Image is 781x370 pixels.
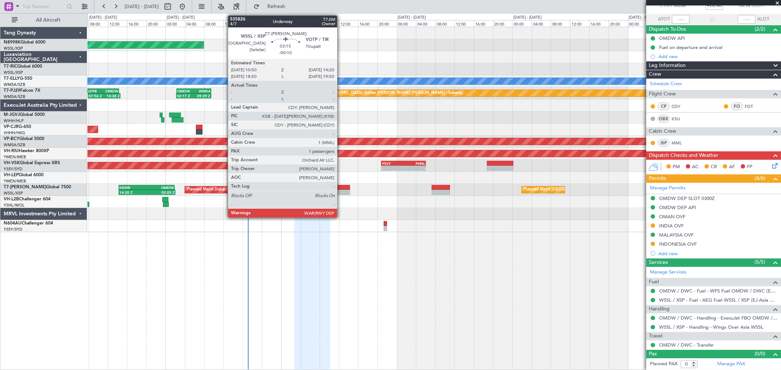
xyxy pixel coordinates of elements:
[649,350,657,358] span: Pax
[551,20,570,27] div: 08:00
[223,20,243,27] div: 12:00
[312,190,330,195] div: -
[4,137,44,141] a: VP-BCYGlobal 5000
[295,185,312,190] div: OMDW
[124,3,159,10] span: [DATE] - [DATE]
[22,1,64,12] input: Trip Number
[4,185,71,189] a: T7-[PERSON_NAME]Global 7500
[4,161,20,165] span: VH-VSK
[672,15,689,24] input: --:--
[88,89,103,93] div: LFPB
[397,20,416,27] div: 00:00
[672,116,688,122] a: KSU
[4,70,23,75] a: WSSL/XSP
[454,20,474,27] div: 12:00
[659,195,715,201] div: OMDW DEP SLOT 0300Z
[204,20,224,27] div: 08:00
[4,46,23,51] a: WSSL/XSP
[194,94,211,98] div: 09:29 Z
[4,185,46,189] span: T7-[PERSON_NAME]
[659,297,777,303] a: WSSL / XSP - Fuel - AEG Fuel WSSL / XSP (EJ Asia Only)
[89,20,108,27] div: 08:00
[4,64,42,69] a: T7-RICGlobal 6000
[416,20,435,27] div: 04:00
[4,130,25,136] a: VHHH/HKG
[711,163,717,171] span: CR
[119,185,146,190] div: KEWR
[650,360,677,368] label: Planned PAX
[295,190,312,195] div: -
[629,15,657,21] div: [DATE] - [DATE]
[166,20,185,27] div: 00:00
[194,89,210,93] div: WMSA
[660,2,672,10] span: ETOT
[747,163,752,171] span: FP
[658,16,670,23] span: ATOT
[282,15,310,21] div: [DATE] - [DATE]
[403,166,425,170] div: -
[659,315,777,321] a: OMDW / DWC - Handling - ExecuJet FBO OMDW / DWC
[4,197,19,201] span: VH-L2B
[4,161,60,165] a: VH-VSKGlobal Express XRS
[672,140,688,146] a: MML
[293,88,463,99] div: Planned Maint [GEOGRAPHIC_DATA] (Sultan [PERSON_NAME] [PERSON_NAME] - Subang)
[119,190,147,195] div: 14:20 Z
[659,342,714,348] a: OMDW / DWC - Transfer
[103,89,118,93] div: OMDW
[659,324,763,330] a: WSSL / XSP - Handling - Wings Over Asia WSSL
[281,20,301,27] div: 00:00
[649,151,718,160] span: Dispatch Checks and Weather
[4,76,20,81] span: T7-ELLY
[320,20,339,27] div: 08:00
[4,113,20,117] span: M-JGVJ
[4,40,21,45] span: N8998K
[147,185,174,190] div: OMDW
[403,161,425,166] div: PHNL
[570,20,590,27] div: 12:00
[757,16,769,23] span: ALDT
[4,76,32,81] a: T7-ELLYG-550
[729,163,735,171] span: AF
[243,20,262,27] div: 16:00
[673,163,680,171] span: PM
[649,25,686,34] span: Dispatch To-Dos
[185,20,204,27] div: 04:00
[658,115,670,123] div: OBX
[649,61,686,70] span: Leg Information
[674,2,686,10] span: 03:00
[4,113,45,117] a: M-JGVJGlobal 5000
[4,125,31,129] a: VP-CJRG-650
[104,94,119,98] div: 14:38 Z
[382,166,403,170] div: -
[4,40,45,45] a: N8998KGlobal 6000
[658,53,777,60] div: Add new
[4,149,19,153] span: VH-RIU
[250,1,294,12] button: Refresh
[4,82,25,87] a: WMSA/SZB
[89,94,104,98] div: 07:56 Z
[755,174,765,182] span: (4/6)
[4,125,19,129] span: VP-CJR
[658,102,670,110] div: CP
[474,20,493,27] div: 16:00
[650,269,687,276] a: Manage Services
[4,173,44,177] a: VH-LEPGlobal 6000
[4,137,19,141] span: VP-BCY
[752,2,764,10] span: ELDT
[649,174,666,183] span: Permits
[649,127,676,136] span: Cabin Crew
[658,139,670,147] div: ISP
[745,103,761,110] a: FDT
[4,227,22,232] a: YSSY/SYD
[590,20,609,27] div: 16:00
[301,20,320,27] div: 04:00
[19,18,77,23] span: All Aircraft
[4,173,19,177] span: VH-LEP
[4,203,25,208] a: YSHL/WOL
[649,278,659,286] span: Fuel
[4,142,25,148] a: WMSA/SZB
[262,20,281,27] div: 20:00
[659,232,693,238] div: MALAYSIA OVF
[755,350,765,358] span: (0/0)
[4,221,53,226] a: N604AUChallenger 604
